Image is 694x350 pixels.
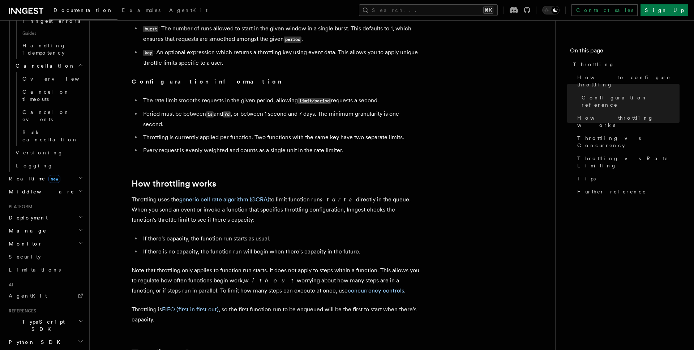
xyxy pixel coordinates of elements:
a: Security [6,250,85,263]
span: Handling idempotency [22,43,66,56]
span: Manage [6,227,47,234]
span: AgentKit [9,293,47,299]
code: key [143,50,153,56]
em: starts [320,196,356,203]
span: References [6,308,36,314]
a: concurrency controls [348,287,404,294]
a: Contact sales [571,4,638,16]
span: Versioning [16,150,63,155]
span: Platform [6,204,33,210]
span: Inngest errors [22,18,80,24]
strong: Configuration information [132,78,282,85]
a: generic cell rate algorithm (GCRA) [179,196,269,203]
span: Throttling vs Concurrency [577,135,680,149]
span: Examples [122,7,160,13]
a: Versioning [13,146,85,159]
a: Throttling [570,58,680,71]
em: without [244,277,297,284]
a: How to configure throttling [574,71,680,91]
li: If there's capacity, the function run starts as usual. [141,234,421,244]
a: Examples [117,2,165,20]
p: Note that throttling only applies to function run starts. It does not apply to steps within a fun... [132,265,421,296]
code: 1s [206,111,214,118]
span: Tips [577,175,596,182]
button: Monitor [6,237,85,250]
span: Throttling [573,61,614,68]
span: Cancellation [13,62,75,69]
span: Throttling vs Rate Limiting [577,155,680,169]
button: Deployment [6,211,85,224]
span: Bulk cancellation [22,129,78,142]
li: If there is no capacity, the function run will begin when there's capacity in the future. [141,247,421,257]
span: Cancel on events [22,109,70,122]
a: Overview [20,72,85,85]
span: Middleware [6,188,74,195]
button: Manage [6,224,85,237]
span: Overview [22,76,97,82]
li: The rate limit smooths requests in the given period, allowing requests a second. [141,95,421,106]
button: Search...⌘K [359,4,498,16]
span: TypeScript SDK [6,318,78,333]
span: AI [6,282,13,288]
span: How throttling works [577,114,680,129]
a: Throttling vs Concurrency [574,132,680,152]
button: Cancellation [13,59,85,72]
span: Realtime [6,175,60,182]
a: Limitations [6,263,85,276]
div: Cancellation [13,72,85,146]
a: How throttling works [574,111,680,132]
li: Throttling is currently applied per function. Two functions with the same key have two separate l... [141,132,421,142]
span: Cancel on timeouts [22,89,70,102]
kbd: ⌘K [483,7,493,14]
button: Middleware [6,185,85,198]
a: Throttling vs Rate Limiting [574,152,680,172]
code: period [284,37,301,43]
code: burst [143,26,158,32]
h4: On this page [570,46,680,58]
a: Cancel on events [20,106,85,126]
a: Configuration reference [579,91,680,111]
li: : An optional expression which returns a throttling key using event data. This allows you to appl... [141,47,421,68]
p: Throttling uses the to limit function run directly in the queue. When you send an event or invoke... [132,195,421,225]
span: How to configure throttling [577,74,680,88]
a: Handling idempotency [20,39,85,59]
button: Realtimenew [6,172,85,185]
button: TypeScript SDK [6,315,85,336]
span: Configuration reference [582,94,680,108]
span: Deployment [6,214,48,221]
span: Guides [20,27,85,39]
button: Python SDK [6,336,85,349]
button: Toggle dark mode [542,6,560,14]
a: AgentKit [6,289,85,302]
a: Bulk cancellation [20,126,85,146]
a: AgentKit [165,2,212,20]
span: Limitations [9,267,61,273]
li: : The number of runs allowed to start in the given window in a single burst. This defaults to 1, ... [141,24,421,44]
code: 7d [223,111,231,118]
a: Logging [13,159,85,172]
span: new [48,175,60,183]
code: limit/period [298,98,331,104]
a: How throttling works [132,179,216,189]
a: Documentation [49,2,117,20]
a: Tips [574,172,680,185]
span: Further reference [577,188,646,195]
span: Security [9,254,41,260]
a: Inngest errors [20,14,85,27]
p: Throttling is , so the first function run to be enqueued will be the first to start when there's ... [132,304,421,325]
a: Cancel on timeouts [20,85,85,106]
span: Monitor [6,240,43,247]
li: Period must be between and , or between 1 second and 7 days. The minimum granularity is one second. [141,109,421,129]
span: Python SDK [6,338,65,346]
a: FIFO (first in first out) [162,306,219,313]
li: Every request is evenly weighted and counts as a single unit in the rate limiter. [141,145,421,155]
a: Sign Up [641,4,688,16]
a: Further reference [574,185,680,198]
span: AgentKit [169,7,207,13]
span: Documentation [53,7,113,13]
span: Logging [16,163,53,168]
